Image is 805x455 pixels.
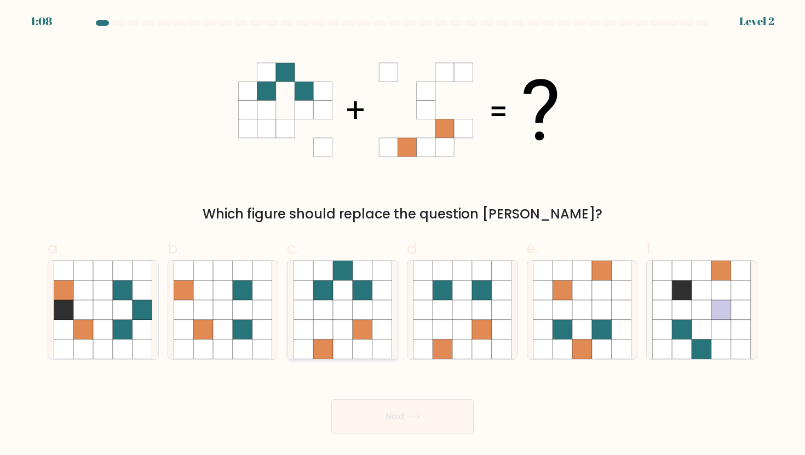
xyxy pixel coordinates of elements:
span: e. [527,238,539,259]
button: Next [331,399,474,434]
span: a. [48,238,61,259]
div: 1:08 [31,13,52,30]
span: d. [407,238,420,259]
span: b. [168,238,181,259]
div: Level 2 [739,13,774,30]
span: f. [646,238,654,259]
span: c. [287,238,299,259]
div: Which figure should replace the question [PERSON_NAME]? [54,204,751,224]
